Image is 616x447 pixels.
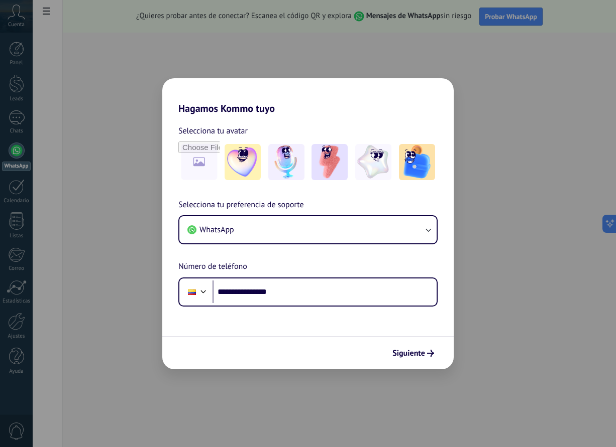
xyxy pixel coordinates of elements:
img: -1.jpeg [225,144,261,180]
span: WhatsApp [199,225,234,235]
button: Siguiente [388,345,439,362]
span: Selecciona tu preferencia de soporte [178,199,304,212]
button: WhatsApp [179,216,437,243]
span: Número de teléfono [178,260,247,273]
img: -3.jpeg [312,144,348,180]
img: -2.jpeg [268,144,304,180]
h2: Hagamos Kommo tuyo [162,78,454,114]
div: Colombia: + 57 [182,281,201,303]
span: Selecciona tu avatar [178,124,248,137]
span: Siguiente [392,350,425,357]
img: -5.jpeg [399,144,435,180]
img: -4.jpeg [355,144,391,180]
